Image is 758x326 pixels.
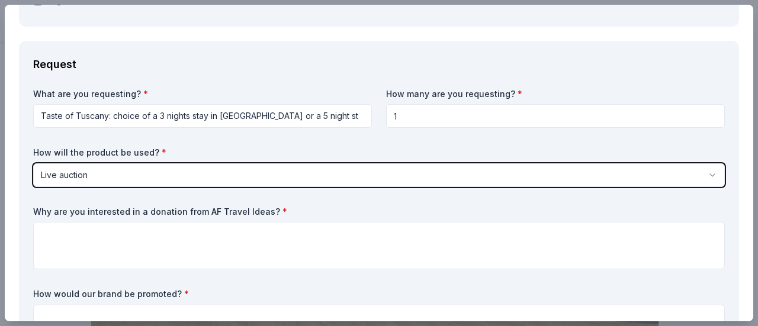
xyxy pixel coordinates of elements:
[33,206,725,218] label: Why are you interested in a donation from AF Travel Ideas?
[33,288,725,300] label: How would our brand be promoted?
[33,55,725,74] div: Request
[33,147,725,159] label: How will the product be used?
[386,88,725,100] label: How many are you requesting?
[33,88,372,100] label: What are you requesting?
